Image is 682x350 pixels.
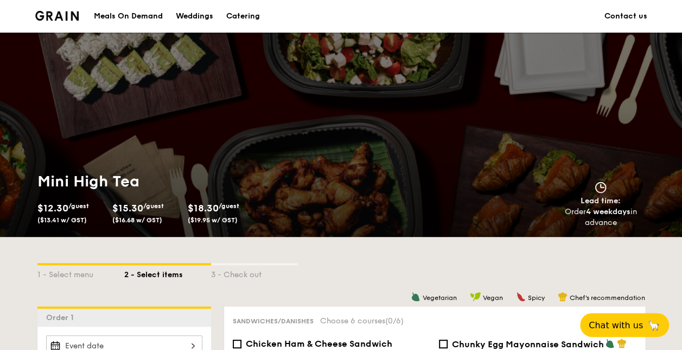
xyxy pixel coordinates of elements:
span: ($19.95 w/ GST) [188,216,238,224]
span: Order 1 [46,313,78,322]
div: Order in advance [552,207,649,228]
div: 3 - Check out [211,265,298,280]
img: icon-vegan.f8ff3823.svg [470,292,481,302]
img: icon-vegetarian.fe4039eb.svg [411,292,420,302]
span: $12.30 [37,202,68,214]
span: Spicy [528,294,545,302]
button: Chat with us🦙 [580,313,669,337]
img: Grain [35,11,79,21]
strong: 4 weekdays [586,207,630,216]
img: icon-spicy.37a8142b.svg [516,292,526,302]
img: icon-vegetarian.fe4039eb.svg [605,339,615,348]
img: icon-chef-hat.a58ddaea.svg [558,292,568,302]
span: Chat with us [589,320,643,330]
span: Vegetarian [423,294,457,302]
span: Vegan [483,294,503,302]
div: 2 - Select items [124,265,211,280]
span: Chicken Ham & Cheese Sandwich [246,339,392,349]
span: /guest [219,202,239,210]
input: Chicken Ham & Cheese Sandwichcharcoal bread, chicken ham, sliced cheese [233,340,241,348]
input: Chunky Egg Mayonnaise Sandwich[PERSON_NAME], mayonnaise, chunky egg spread [439,340,448,348]
span: (0/6) [385,316,404,326]
a: Logotype [35,11,79,21]
span: Chunky Egg Mayonnaise Sandwich [452,339,604,349]
span: Choose 6 courses [320,316,404,326]
span: ($13.41 w/ GST) [37,216,87,224]
span: Lead time: [581,196,621,205]
span: $15.30 [112,202,143,214]
img: icon-clock.2db775ea.svg [592,182,609,193]
span: Sandwiches/Danishes [233,317,314,325]
h1: Mini High Tea [37,172,337,191]
span: 🦙 [647,319,660,332]
div: 1 - Select menu [37,265,124,280]
span: /guest [143,202,164,210]
span: $18.30 [188,202,219,214]
span: Chef's recommendation [570,294,645,302]
span: ($16.68 w/ GST) [112,216,162,224]
span: /guest [68,202,89,210]
img: icon-chef-hat.a58ddaea.svg [617,339,627,348]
